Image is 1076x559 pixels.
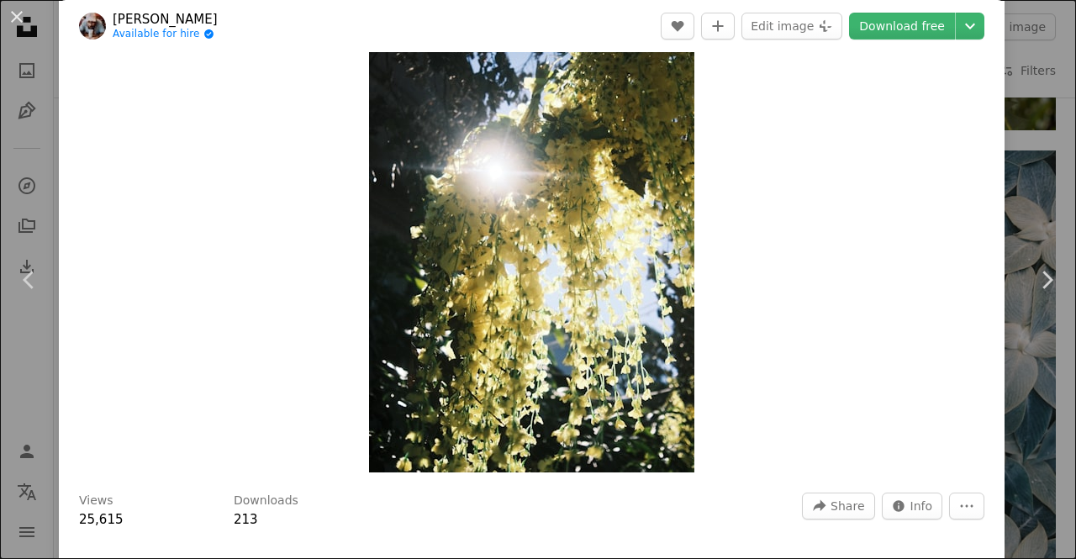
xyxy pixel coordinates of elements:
[79,512,124,527] span: 25,615
[701,13,735,40] button: Add to Collection
[956,13,984,40] button: Choose download size
[234,493,298,509] h3: Downloads
[661,13,694,40] button: Like
[910,493,933,519] span: Info
[79,13,106,40] img: Go to Jay Wennington's profile
[741,13,842,40] button: Edit image
[113,28,218,41] a: Available for hire
[79,493,113,509] h3: Views
[882,493,943,519] button: Stats about this image
[949,493,984,519] button: More Actions
[1017,199,1076,361] a: Next
[113,11,218,28] a: [PERSON_NAME]
[234,512,258,527] span: 213
[831,493,864,519] span: Share
[802,493,874,519] button: Share this image
[849,13,955,40] a: Download free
